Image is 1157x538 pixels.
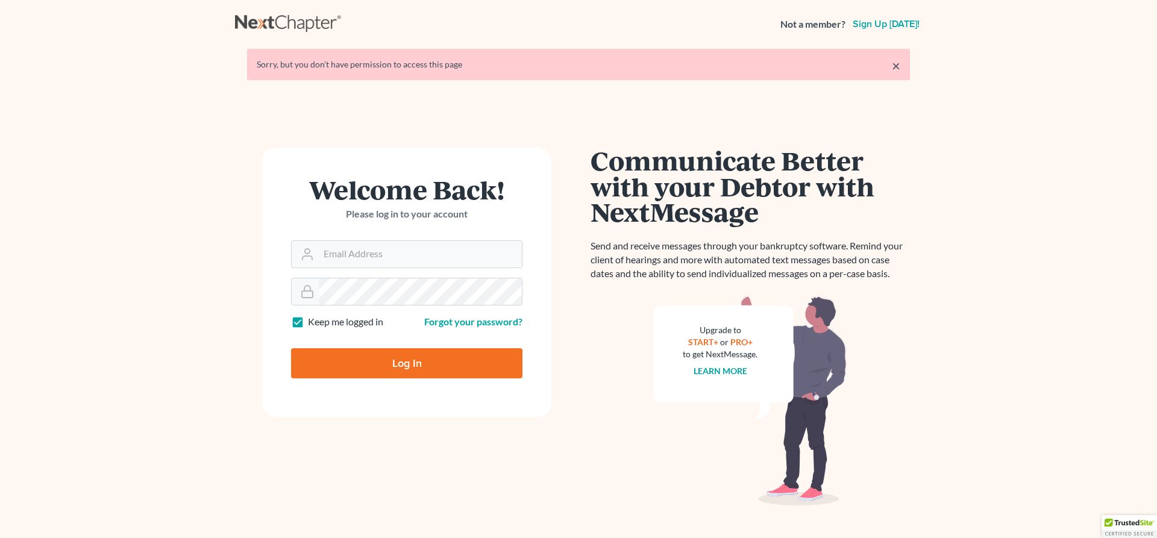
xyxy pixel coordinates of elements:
img: nextmessage_bg-59042aed3d76b12b5cd301f8e5b87938c9018125f34e5fa2b7a6b67550977c72.svg [654,295,847,506]
a: Sign up [DATE]! [850,19,922,29]
span: or [720,337,729,347]
div: Sorry, but you don't have permission to access this page [257,58,900,70]
div: to get NextMessage. [683,348,757,360]
h1: Welcome Back! [291,177,522,202]
input: Log In [291,348,522,378]
a: Forgot your password? [424,316,522,327]
h1: Communicate Better with your Debtor with NextMessage [591,148,910,225]
label: Keep me logged in [308,315,383,329]
a: START+ [688,337,718,347]
a: × [892,58,900,73]
a: PRO+ [730,337,753,347]
a: Learn more [694,366,747,376]
input: Email Address [319,241,522,267]
p: Please log in to your account [291,207,522,221]
p: Send and receive messages through your bankruptcy software. Remind your client of hearings and mo... [591,239,910,281]
div: TrustedSite Certified [1102,515,1157,538]
div: Upgrade to [683,324,757,336]
strong: Not a member? [780,17,845,31]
